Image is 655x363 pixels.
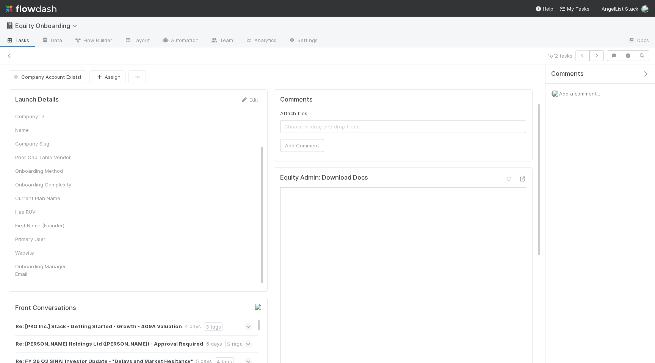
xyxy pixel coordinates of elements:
div: Current Plan Name [15,194,72,202]
label: Attach files: [280,110,309,117]
a: Settings [282,35,324,47]
button: Add Comment [280,139,324,152]
button: Company Account Exists! [9,70,86,83]
a: Analytics [239,35,282,47]
span: Flow Builder [74,36,112,44]
div: Onboarding Complexity [15,181,72,188]
h5: Launch Details [15,96,59,103]
span: AngelList Stack [602,6,638,12]
div: Onboarding Manager Email [15,263,72,278]
img: avatar_b60dc679-d614-4581-862a-45e57e391fbd.png [641,5,649,13]
h5: Comments [280,96,526,103]
img: logo-inverted-e16ddd16eac7371096b0.svg [6,2,56,15]
a: Docs [622,35,655,47]
span: Equity Onboarding [15,22,81,30]
a: Flow Builder [68,35,118,47]
span: Comments [551,70,584,78]
div: Prior Cap Table Vendor [15,153,72,161]
span: 📓 [6,22,14,29]
span: 1 of 2 tasks [548,52,572,59]
div: First Name (Founder) [15,222,72,229]
a: My Tasks [559,5,589,13]
div: Company ID [15,113,72,120]
strong: Re: [PKO Inc.] Stack - Getting Started - Growth - 409A Valuation [16,322,182,331]
img: avatar_b60dc679-d614-4581-862a-45e57e391fbd.png [552,90,559,97]
div: Help [535,5,553,13]
a: Edit [240,97,258,103]
h5: Front Conversations [15,304,133,312]
a: Automation [156,35,205,47]
a: Data [36,35,68,47]
div: Company Slug [15,140,72,147]
span: Add a comment... [559,91,600,97]
span: Tasks [6,36,30,44]
span: Choose or drag and drop file(s) [280,120,526,133]
div: 5 tags [225,340,244,348]
a: Layout [118,35,156,47]
h5: Equity Admin: Download Docs [280,174,368,181]
div: Name [15,126,72,134]
span: Company Account Exists! [12,74,81,80]
strong: Re: [PERSON_NAME] Holdings Ltd ([PERSON_NAME]) - Approval Required [16,340,203,348]
div: 6 days [206,340,222,348]
div: assignee_calendly [15,284,72,291]
div: Onboarding Method [15,167,72,175]
span: My Tasks [559,6,589,12]
div: 3 tags [204,322,223,331]
div: 4 days [185,322,201,331]
div: Has RUV [15,208,72,216]
img: front-logo-b4b721b83371efbadf0a.svg [255,304,261,310]
div: Website [15,249,72,257]
div: Primary User [15,235,72,243]
button: Assign [89,70,125,83]
a: Team [205,35,239,47]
